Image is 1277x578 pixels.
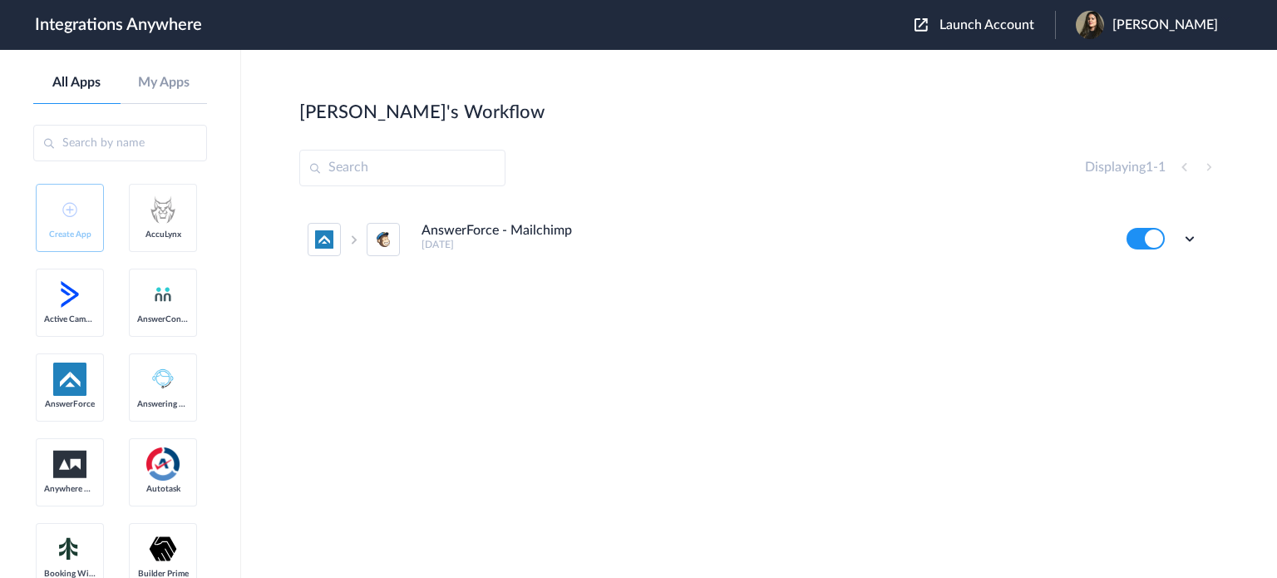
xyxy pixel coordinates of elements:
[146,532,180,566] img: builder-prime-logo.svg
[53,278,86,311] img: active-campaign-logo.svg
[939,18,1034,32] span: Launch Account
[422,223,572,239] h4: AnswerForce - Mailchimp
[44,314,96,324] span: Active Campaign
[137,314,189,324] span: AnswerConnect
[44,399,96,409] span: AnswerForce
[146,363,180,396] img: Answering_service.png
[1158,161,1166,174] span: 1
[35,15,202,35] h1: Integrations Anywhere
[44,484,96,494] span: Anywhere Works
[299,150,505,186] input: Search
[53,363,86,396] img: af-app-logo.svg
[62,202,77,217] img: add-icon.svg
[137,230,189,240] span: AccuLynx
[1076,11,1104,39] img: img-20201124-wa0025-resized.jpg
[137,484,189,494] span: Autotask
[121,75,208,91] a: My Apps
[153,284,173,304] img: answerconnect-logo.svg
[44,230,96,240] span: Create App
[146,447,180,481] img: autotask.png
[33,125,207,161] input: Search by name
[1112,17,1218,33] span: [PERSON_NAME]
[137,399,189,409] span: Answering Service
[53,534,86,564] img: Setmore_Logo.svg
[146,193,180,226] img: acculynx-logo.svg
[1146,161,1153,174] span: 1
[422,239,1104,250] h5: [DATE]
[53,451,86,478] img: aww.png
[33,75,121,91] a: All Apps
[915,18,928,32] img: launch-acct-icon.svg
[915,17,1055,33] button: Launch Account
[299,101,545,123] h2: [PERSON_NAME]'s Workflow
[1085,160,1166,175] h4: Displaying -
